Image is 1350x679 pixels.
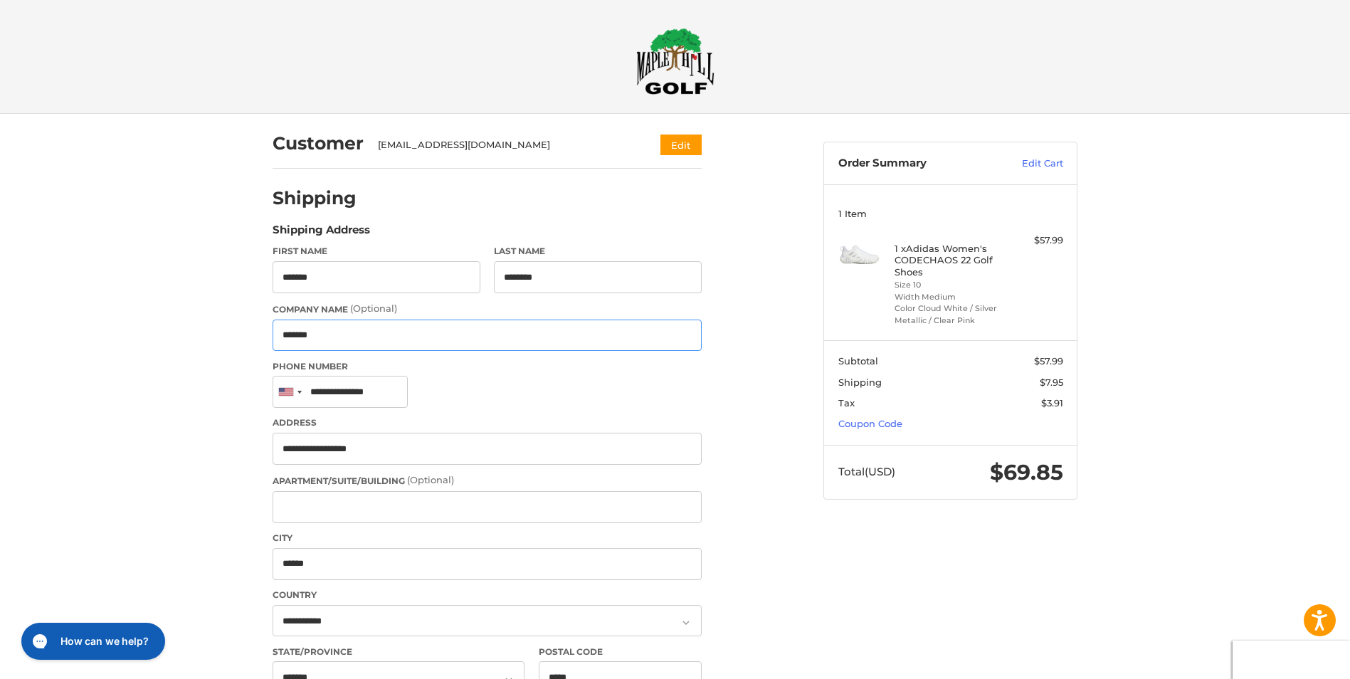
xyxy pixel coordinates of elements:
[838,397,855,409] span: Tax
[1007,233,1063,248] div: $57.99
[273,646,524,658] label: State/Province
[378,138,633,152] div: [EMAIL_ADDRESS][DOMAIN_NAME]
[895,291,1003,303] li: Width Medium
[660,135,702,155] button: Edit
[273,589,702,601] label: Country
[991,157,1063,171] a: Edit Cart
[838,208,1063,219] h3: 1 Item
[838,465,895,478] span: Total (USD)
[273,360,702,373] label: Phone Number
[494,245,702,258] label: Last Name
[539,646,702,658] label: Postal Code
[1233,641,1350,679] iframe: Google Customer Reviews
[1034,355,1063,367] span: $57.99
[838,377,882,388] span: Shipping
[273,132,364,154] h2: Customer
[273,416,702,429] label: Address
[273,222,370,245] legend: Shipping Address
[273,532,702,544] label: City
[838,157,991,171] h3: Order Summary
[838,355,878,367] span: Subtotal
[990,459,1063,485] span: $69.85
[895,243,1003,278] h4: 1 x Adidas Women's CODECHAOS 22 Golf Shoes
[273,187,357,209] h2: Shipping
[273,245,480,258] label: First Name
[895,302,1003,326] li: Color Cloud White / Silver Metallic / Clear Pink
[273,377,306,407] div: United States: +1
[1040,377,1063,388] span: $7.95
[1041,397,1063,409] span: $3.91
[838,418,902,429] a: Coupon Code
[14,618,169,665] iframe: Gorgias live chat messenger
[636,28,714,95] img: Maple Hill Golf
[273,302,702,316] label: Company Name
[407,474,454,485] small: (Optional)
[895,279,1003,291] li: Size 10
[273,473,702,488] label: Apartment/Suite/Building
[350,302,397,314] small: (Optional)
